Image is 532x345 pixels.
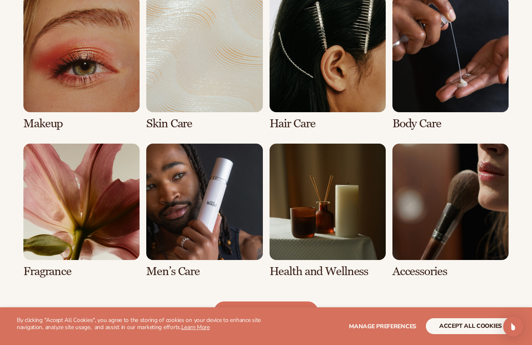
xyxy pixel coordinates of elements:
[503,317,523,337] div: Open Intercom Messenger
[181,323,210,331] a: Learn More
[270,144,386,278] div: 7 / 8
[392,117,509,130] h3: Body Care
[214,301,318,322] a: view full catalog
[349,322,416,330] span: Manage preferences
[270,117,386,130] h3: Hair Care
[17,317,266,331] p: By clicking "Accept All Cookies", you agree to the storing of cookies on your device to enhance s...
[146,117,262,130] h3: Skin Care
[23,144,140,278] div: 5 / 8
[23,117,140,130] h3: Makeup
[349,318,416,334] button: Manage preferences
[392,144,509,278] div: 8 / 8
[426,318,515,334] button: accept all cookies
[146,144,262,278] div: 6 / 8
